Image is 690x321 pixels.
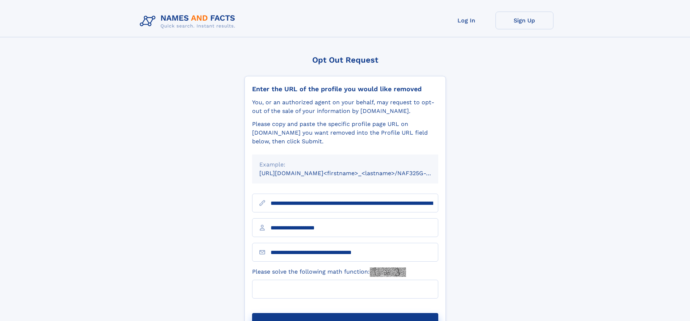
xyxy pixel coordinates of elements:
[137,12,241,31] img: Logo Names and Facts
[252,267,406,277] label: Please solve the following math function:
[252,98,438,115] div: You, or an authorized agent on your behalf, may request to opt-out of the sale of your informatio...
[438,12,495,29] a: Log In
[259,160,431,169] div: Example:
[259,170,452,177] small: [URL][DOMAIN_NAME]<firstname>_<lastname>/NAF325G-xxxxxxxx
[495,12,553,29] a: Sign Up
[244,55,446,64] div: Opt Out Request
[252,85,438,93] div: Enter the URL of the profile you would like removed
[252,120,438,146] div: Please copy and paste the specific profile page URL on [DOMAIN_NAME] you want removed into the Pr...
